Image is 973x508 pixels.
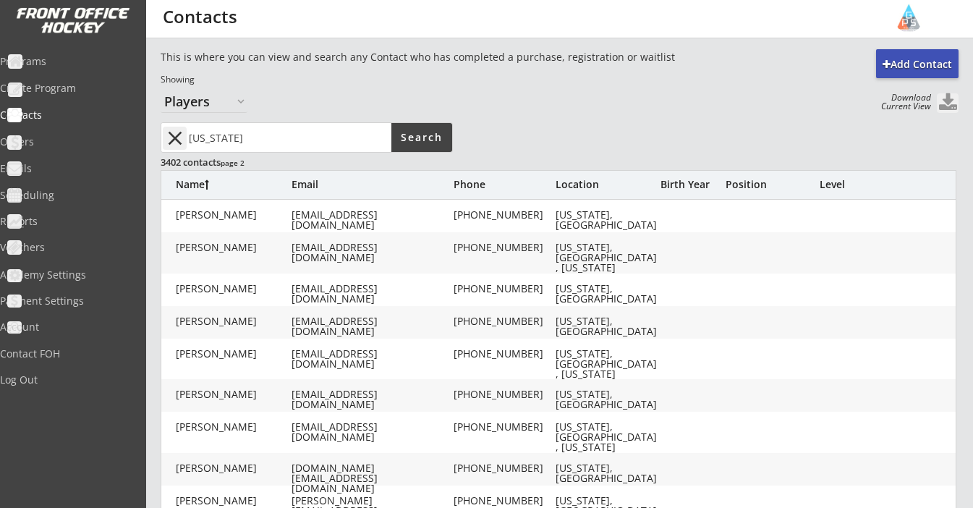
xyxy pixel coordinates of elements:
div: [PERSON_NAME] [176,284,292,294]
div: Position [726,179,812,190]
div: [PHONE_NUMBER] [454,242,555,253]
div: [PERSON_NAME] [176,463,292,473]
div: [EMAIL_ADDRESS][DOMAIN_NAME] [292,316,451,336]
div: [US_STATE], [GEOGRAPHIC_DATA], [US_STATE] [556,422,657,452]
div: Showing [161,74,770,86]
div: This is where you can view and search any Contact who has completed a purchase, registration or w... [161,50,770,64]
div: [PERSON_NAME] [176,389,292,399]
div: [PHONE_NUMBER] [454,496,555,506]
div: [PERSON_NAME] [176,316,292,326]
div: [EMAIL_ADDRESS][DOMAIN_NAME] [292,389,451,410]
div: Email [292,179,451,190]
div: [PHONE_NUMBER] [454,349,555,359]
div: [EMAIL_ADDRESS][DOMAIN_NAME] [292,349,451,369]
div: 3402 contacts [161,156,451,169]
div: [US_STATE], [GEOGRAPHIC_DATA] [556,389,657,410]
button: Click to download all Contacts. Your browser settings may try to block it, check your security se... [937,93,959,113]
div: [PHONE_NUMBER] [454,210,555,220]
div: [PHONE_NUMBER] [454,422,555,432]
div: [US_STATE], [GEOGRAPHIC_DATA] [556,284,657,304]
div: [US_STATE], [GEOGRAPHIC_DATA] [556,210,657,230]
div: [PERSON_NAME] [176,349,292,359]
div: [PHONE_NUMBER] [454,389,555,399]
div: Birth Year [660,179,718,190]
div: [PHONE_NUMBER] [454,463,555,473]
div: Download Current View [874,93,931,111]
div: [EMAIL_ADDRESS][DOMAIN_NAME] [292,422,451,442]
div: [EMAIL_ADDRESS][DOMAIN_NAME] [292,242,451,263]
div: Add Contact [876,57,959,72]
div: [PERSON_NAME] [176,422,292,432]
div: [PHONE_NUMBER] [454,284,555,294]
button: close [163,127,187,150]
div: [PERSON_NAME] [176,242,292,253]
div: Phone [454,179,555,190]
div: [EMAIL_ADDRESS][DOMAIN_NAME] [292,210,451,230]
button: Search [391,123,452,152]
div: Level [820,179,906,190]
div: Location [556,179,657,190]
div: [US_STATE], [GEOGRAPHIC_DATA] [556,316,657,336]
div: [PERSON_NAME] [176,210,292,220]
div: [EMAIL_ADDRESS][DOMAIN_NAME] [292,284,451,304]
div: [DOMAIN_NAME][EMAIL_ADDRESS][DOMAIN_NAME] [292,463,451,494]
font: page 2 [221,158,245,168]
div: [US_STATE], [GEOGRAPHIC_DATA], [US_STATE] [556,242,657,273]
input: Type here... [186,123,391,152]
div: [US_STATE], [GEOGRAPHIC_DATA], [US_STATE] [556,349,657,379]
div: Name [176,179,292,190]
div: [US_STATE], [GEOGRAPHIC_DATA] [556,463,657,483]
div: [PHONE_NUMBER] [454,316,555,326]
div: [PERSON_NAME] [176,496,292,506]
